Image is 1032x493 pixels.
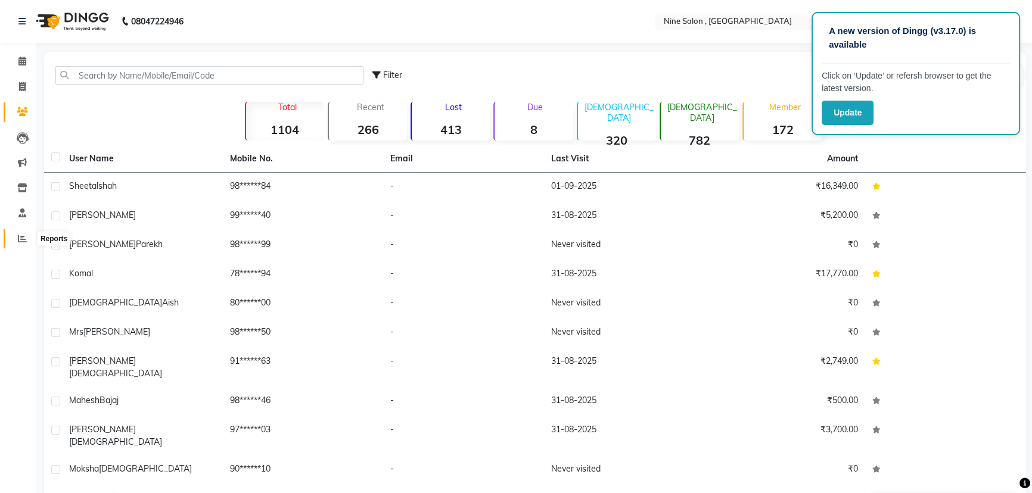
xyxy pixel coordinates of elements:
span: [DEMOGRAPHIC_DATA] [99,463,192,474]
p: A new version of Dingg (v3.17.0) is available [829,24,1003,51]
td: - [383,416,544,455]
p: Lost [416,102,490,113]
td: - [383,387,544,416]
th: Email [383,145,544,173]
span: Komal [69,268,93,279]
th: Last Visit [544,145,705,173]
td: ₹5,200.00 [705,202,866,231]
td: 31-08-2025 [544,348,705,387]
b: 08047224946 [131,5,184,38]
td: - [383,348,544,387]
span: sheetal [69,180,98,191]
td: - [383,289,544,319]
th: Amount [820,145,865,172]
span: [PERSON_NAME] [83,326,150,337]
span: Bajaj [100,395,119,405]
td: Never visited [544,319,705,348]
td: - [383,455,544,485]
span: Aish [162,297,179,308]
p: Recent [334,102,407,113]
td: ₹500.00 [705,387,866,416]
span: [PERSON_NAME] [69,424,136,435]
td: - [383,202,544,231]
td: ₹0 [705,455,866,485]
td: ₹2,749.00 [705,348,866,387]
p: Due [497,102,573,113]
span: [PERSON_NAME] [69,239,136,249]
td: Never visited [544,289,705,319]
input: Search by Name/Mobile/Email/Code [55,66,363,85]
p: Total [251,102,324,113]
td: 31-08-2025 [544,202,705,231]
td: Never visited [544,231,705,260]
span: [PERSON_NAME] [69,210,136,220]
span: Parekh [136,239,163,249]
td: - [383,319,544,348]
strong: 320 [578,133,656,148]
span: [PERSON_NAME] [69,355,136,366]
td: ₹0 [705,319,866,348]
strong: 782 [661,133,739,148]
strong: 8 [495,122,573,137]
img: logo [30,5,112,38]
th: User Name [62,145,223,173]
span: [DEMOGRAPHIC_DATA] [69,436,162,447]
td: ₹3,700.00 [705,416,866,455]
td: ₹17,770.00 [705,260,866,289]
strong: 1104 [246,122,324,137]
strong: 413 [412,122,490,137]
p: [DEMOGRAPHIC_DATA] [666,102,739,123]
span: Filter [383,70,402,80]
span: Moksha [69,463,99,474]
td: - [383,231,544,260]
td: ₹0 [705,231,866,260]
td: 31-08-2025 [544,260,705,289]
span: Mrs [69,326,83,337]
span: Mahesh [69,395,100,405]
button: Update [822,101,874,125]
td: Never visited [544,455,705,485]
td: 31-08-2025 [544,416,705,455]
td: ₹0 [705,289,866,319]
td: - [383,173,544,202]
th: Mobile No. [223,145,384,173]
td: 01-09-2025 [544,173,705,202]
td: - [383,260,544,289]
span: shah [98,180,117,191]
strong: 266 [329,122,407,137]
td: 31-08-2025 [544,387,705,416]
span: [DEMOGRAPHIC_DATA] [69,297,162,308]
span: [DEMOGRAPHIC_DATA] [69,368,162,379]
p: [DEMOGRAPHIC_DATA] [583,102,656,123]
div: Reports [38,232,70,246]
td: ₹16,349.00 [705,173,866,202]
strong: 172 [744,122,822,137]
p: Click on ‘Update’ or refersh browser to get the latest version. [822,70,1010,95]
p: Member [748,102,822,113]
